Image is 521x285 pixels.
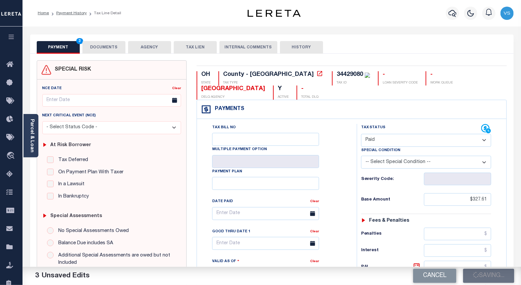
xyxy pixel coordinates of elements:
[42,113,96,119] label: Next Critical Event (NCE)
[383,81,418,85] p: LOAN SEVERITY CODE
[42,272,90,279] span: Unsaved Edits
[361,177,424,182] h6: Severity Code:
[223,81,324,85] p: TAX TYPE
[55,193,89,200] label: In Bankruptcy
[424,193,492,206] input: $
[6,152,17,160] i: travel_explore
[38,11,49,15] a: Home
[29,119,34,152] a: Parcel & Loan
[301,85,318,93] div: -
[55,169,123,176] label: On Payment Plan With Taxer
[42,86,62,91] label: NCE Date
[212,125,236,131] label: Tax Bill No
[337,72,363,78] div: 34429080
[201,95,265,100] p: DELQ AGENCY
[361,125,386,131] label: Tax Status
[337,81,370,85] p: TAX ID
[52,67,91,73] h4: SPECIAL RISK
[212,199,233,204] label: Date Paid
[212,106,244,112] h4: Payments
[212,169,242,175] label: Payment Plan
[369,218,409,224] h6: Fees & Penalties
[42,94,181,107] input: Enter Date
[430,81,453,85] p: WORK QUEUE
[56,11,87,15] a: Payment History
[212,207,319,220] input: Enter Date
[55,181,84,188] label: In a Lawsuit
[201,71,211,79] div: OH
[310,230,319,233] a: Clear
[430,71,453,79] div: -
[76,38,83,44] span: 3
[212,237,319,250] input: Enter Date
[55,156,88,164] label: Tax Deferred
[223,72,314,78] div: County - [GEOGRAPHIC_DATA]
[361,148,401,153] label: Special Condition
[87,10,121,16] li: Tax Line Detail
[280,41,323,54] button: HISTORY
[278,95,289,100] p: ACTIVE
[278,85,289,93] div: Y
[212,147,267,152] label: Multiple Payment Option
[424,261,492,273] input: $
[201,81,211,85] p: STATE
[361,248,424,253] h6: Interest
[55,227,129,235] label: No Special Assessments Owed
[82,41,125,54] button: DOCUMENTS
[201,85,265,93] div: [GEOGRAPHIC_DATA]
[50,213,102,219] h6: Special Assessments
[212,258,239,264] label: Valid as Of
[219,41,277,54] button: INTERNAL COMMENTS
[361,262,424,272] h6: P&I
[128,41,171,54] button: AGENCY
[500,7,514,20] img: svg+xml;base64,PHN2ZyB4bWxucz0iaHR0cDovL3d3dy53My5vcmcvMjAwMC9zdmciIHBvaW50ZXItZXZlbnRzPSJub25lIi...
[424,244,492,257] input: $
[174,41,217,54] button: TAX LIEN
[310,260,319,263] a: Clear
[383,71,418,79] div: -
[50,142,91,148] h6: At Risk Borrower
[212,229,250,235] label: Good Thru Date 1
[301,95,318,100] p: TOTAL DLQ
[248,10,301,17] img: logo-dark.svg
[55,252,176,267] label: Additional Special Assessments are owed but not Included
[424,228,492,240] input: $
[361,197,424,202] h6: Base Amount
[37,41,80,54] button: PAYMENT
[35,272,39,279] span: 3
[413,269,456,283] button: Cancel
[172,87,181,90] a: Clear
[310,200,319,203] a: Clear
[361,231,424,237] h6: Penalties
[55,240,113,247] label: Balance Due includes SA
